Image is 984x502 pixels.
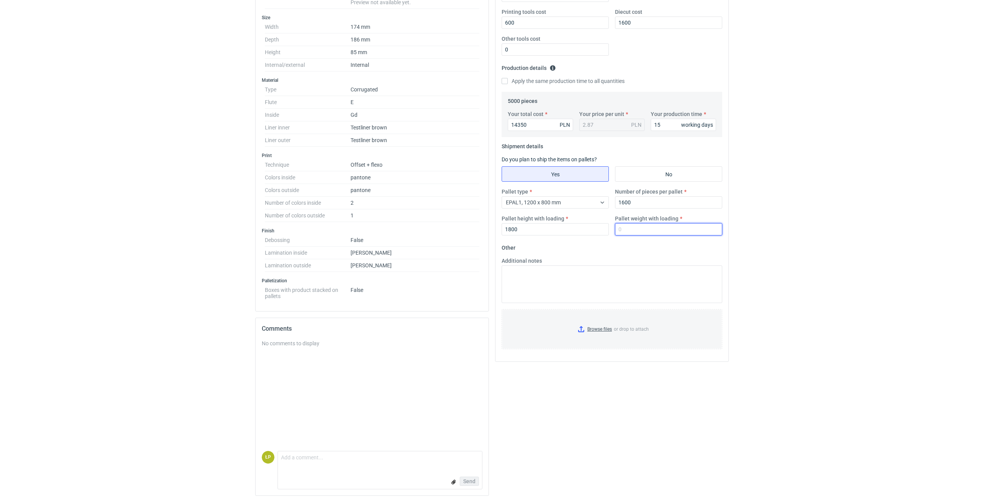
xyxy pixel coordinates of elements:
h3: Finish [262,228,482,234]
label: Do you plan to ship the items on pallets? [502,156,597,162]
label: No [615,166,722,182]
label: or drop to attach [502,310,722,349]
dd: Gd [351,109,479,121]
label: Printing tools cost [502,8,546,16]
dd: False [351,234,479,247]
dt: Width [265,21,351,33]
h3: Material [262,77,482,83]
span: Send [463,479,475,484]
dt: Inside [265,109,351,121]
div: PLN [560,121,570,129]
label: Additional notes [502,257,542,265]
figcaption: ŁP [262,451,274,464]
input: 0 [615,17,722,29]
dd: 2 [351,197,479,209]
legend: Other [502,242,515,251]
input: 0 [502,223,609,235]
dt: Boxes with product stacked on pallets [265,284,351,299]
dd: [PERSON_NAME] [351,259,479,272]
div: PLN [631,121,642,129]
dt: Colors outside [265,184,351,197]
dd: 174 mm [351,21,479,33]
dd: pantone [351,184,479,197]
dd: 85 mm [351,46,479,59]
dt: Lamination outside [265,259,351,272]
dt: Debossing [265,234,351,247]
dt: Height [265,46,351,59]
dd: Internal [351,59,479,71]
label: Pallet type [502,188,528,195]
h3: Palletization [262,278,482,284]
input: 0 [502,43,609,56]
dt: Technique [265,159,351,171]
button: Send [460,477,479,486]
input: 0 [651,119,716,131]
label: Pallet weight with loading [615,215,678,222]
dd: 1 [351,209,479,222]
div: Łukasz Postawa [262,451,274,464]
dt: Number of colors inside [265,197,351,209]
label: Pallet height with loading [502,215,564,222]
label: Other tools cost [502,35,540,43]
dd: pantone [351,171,479,184]
dd: Testliner brown [351,134,479,147]
dd: False [351,284,479,299]
dd: E [351,96,479,109]
legend: Production details [502,62,556,71]
dd: Corrugated [351,83,479,96]
legend: Shipment details [502,140,543,149]
h2: Comments [262,324,482,333]
span: EPAL1, 1200 x 800 mm [506,199,561,205]
h3: Print [262,152,482,159]
input: 0 [615,196,722,209]
dt: Liner outer [265,134,351,147]
dd: Offset + flexo [351,159,479,171]
dt: Liner inner [265,121,351,134]
legend: 5000 pieces [508,95,537,104]
label: Apply the same production time to all quantities [502,77,625,85]
dd: Testliner brown [351,121,479,134]
label: Your total cost [508,110,544,118]
dd: 186 mm [351,33,479,46]
dt: Type [265,83,351,96]
div: working days [681,121,713,129]
dt: Colors inside [265,171,351,184]
label: Yes [502,166,609,182]
dt: Internal/external [265,59,351,71]
dt: Depth [265,33,351,46]
label: Diecut cost [615,8,642,16]
label: Your price per unit [579,110,624,118]
dd: [PERSON_NAME] [351,247,479,259]
dt: Flute [265,96,351,109]
label: Your production time [651,110,702,118]
input: 0 [502,17,609,29]
label: Number of pieces per pallet [615,188,683,195]
h3: Size [262,15,482,21]
input: 0 [615,223,722,235]
div: No comments to display [262,340,482,347]
input: 0 [508,119,573,131]
dt: Number of colors outside [265,209,351,222]
dt: Lamination inside [265,247,351,259]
